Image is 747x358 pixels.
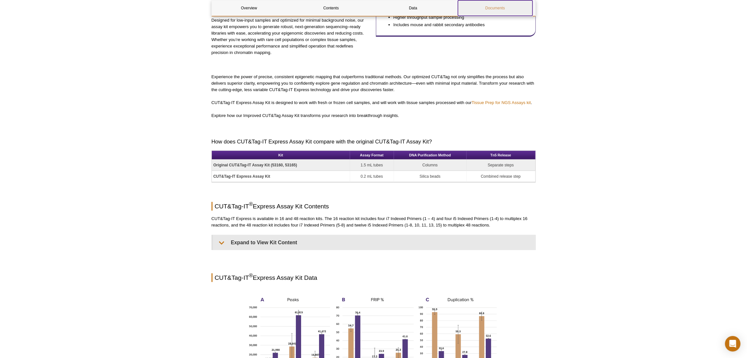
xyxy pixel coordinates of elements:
[467,171,535,182] td: Combined release step
[725,336,741,352] div: Open Intercom Messenger
[212,0,286,16] a: Overview
[294,0,368,16] a: Contents
[394,160,467,171] td: Columns
[212,273,536,282] h2: CUT&Tag-IT Express Assay Kit Data
[212,216,536,228] p: CUT&Tag-IT Express is available in 16 and 48 reaction kits. The 16 reaction kit includes four i7 ...
[212,17,371,56] p: Designed for low-input samples and optimized for minimal background noise, our assay kit empowers...
[472,100,531,105] a: Tissue Prep for NGS Assays kit
[376,0,451,16] a: Data
[249,273,253,278] sup: ®
[212,112,536,119] p: Explore how our Improved CUT&Tag Assay Kit transforms your research into breakthrough insights.
[394,151,467,160] th: DNA Purification Method
[212,202,536,211] h2: CUT&Tag-IT Express Assay Kit Contents
[213,235,535,250] summary: Expand to View Kit Content
[212,138,536,146] h3: How does CUT&Tag-IT Express Assay Kit compare with the original CUT&Tag-IT Assay Kit?
[458,0,533,16] a: Documents
[394,171,467,182] td: Silica beads
[212,151,350,160] th: Kit
[350,171,394,182] td: 0.2 mL tubes
[350,160,394,171] td: 1.5 mL tubes
[350,151,394,160] th: Assay Format
[467,151,535,160] th: Tn5 Release
[213,174,270,179] strong: CUT&Tag-IT Express Assay Kit
[249,202,253,207] sup: ®
[393,22,523,28] li: Includes mouse and rabbit secondary antibodies
[212,74,536,93] p: Experience the power of precise, consistent epigenetic mapping that outperforms traditional metho...
[212,100,536,106] p: CUT&Tag-IT Express Assay Kit is designed to work with fresh or frozen cell samples, and will work...
[467,160,535,171] td: Separate steps
[393,14,523,21] li: Higher throughput sample processing
[213,163,297,167] strong: Original CUT&Tag-IT Assay Kit (53160, 53165)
